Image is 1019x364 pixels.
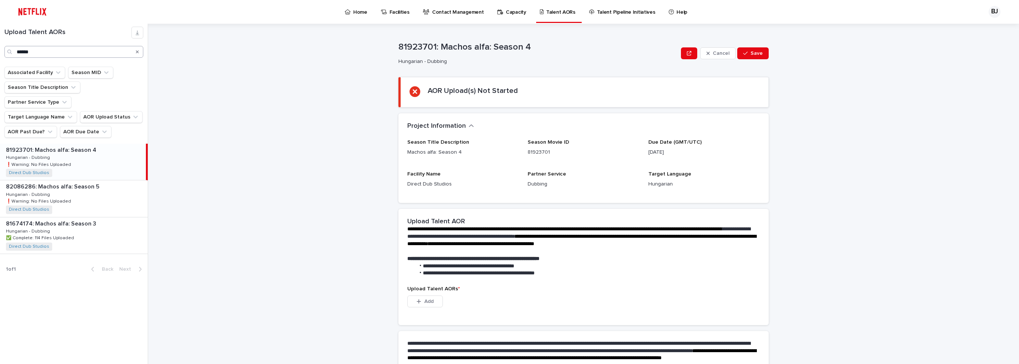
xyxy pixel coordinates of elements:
[428,86,518,95] h2: AOR Upload(s) Not Started
[6,219,98,227] p: 81674174: Machos alfa: Season 3
[6,227,51,234] p: Hungarian - Dubbing
[6,191,51,197] p: Hungarian - Dubbing
[751,51,763,56] span: Save
[528,148,639,156] p: 81923701
[424,299,434,304] span: Add
[4,96,71,108] button: Partner Service Type
[407,286,460,291] span: Upload Talent AORs
[6,234,76,241] p: ✅ Complete: 114 Files Uploaded
[119,267,136,272] span: Next
[60,126,111,138] button: AOR Due Date
[9,244,49,249] a: Direct Dub Studios
[648,148,760,156] p: [DATE]
[528,171,566,177] span: Partner Service
[989,6,1000,18] div: BJ
[15,4,50,19] img: ifQbXi3ZQGMSEF7WDB7W
[4,111,77,123] button: Target Language Name
[407,171,441,177] span: Facility Name
[4,67,65,79] button: Associated Facility
[6,197,73,204] p: ❗️Warning: No Files Uploaded
[116,266,148,273] button: Next
[6,154,51,160] p: Hungarian - Dubbing
[398,42,678,53] p: 81923701: Machos alfa: Season 4
[68,67,113,79] button: Season MID
[407,148,519,156] p: Machos alfa: Season 4
[713,51,729,56] span: Cancel
[648,180,760,188] p: Hungarian
[407,180,519,188] p: Direct Dub Studios
[407,122,466,130] h2: Project Information
[407,140,469,145] span: Season Title Description
[4,126,57,138] button: AOR Past Due?
[9,170,49,176] a: Direct Dub Studios
[4,46,143,58] input: Search
[737,47,769,59] button: Save
[528,180,639,188] p: Dubbing
[528,140,569,145] span: Season Movie ID
[6,145,98,154] p: 81923701: Machos alfa: Season 4
[648,171,691,177] span: Target Language
[4,81,80,93] button: Season Title Description
[407,295,443,307] button: Add
[80,111,143,123] button: AOR Upload Status
[700,47,736,59] button: Cancel
[407,122,474,130] button: Project Information
[9,207,49,212] a: Direct Dub Studios
[4,29,131,37] h1: Upload Talent AORs
[407,218,465,226] h2: Upload Talent AOR
[398,59,675,65] p: Hungarian - Dubbing
[648,140,702,145] span: Due Date (GMT/UTC)
[6,182,101,190] p: 82086286: Machos alfa: Season 5
[97,267,113,272] span: Back
[85,266,116,273] button: Back
[6,161,73,167] p: ❗️Warning: No Files Uploaded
